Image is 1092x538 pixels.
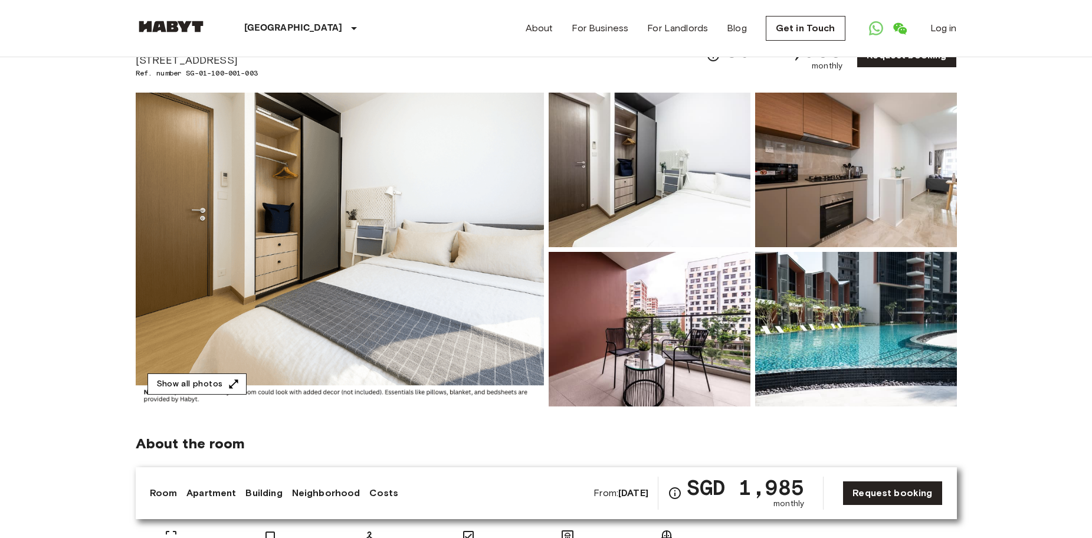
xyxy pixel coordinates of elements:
[930,21,957,35] a: Log in
[136,93,544,406] img: Marketing picture of unit SG-01-100-001-003
[549,93,750,247] img: Picture of unit SG-01-100-001-003
[755,252,957,406] img: Picture of unit SG-01-100-001-003
[755,93,957,247] img: Picture of unit SG-01-100-001-003
[136,435,957,452] span: About the room
[147,373,247,395] button: Show all photos
[812,60,842,72] span: monthly
[526,21,553,35] a: About
[864,17,888,40] a: Open WhatsApp
[136,53,302,68] span: [STREET_ADDRESS]
[150,486,178,500] a: Room
[136,21,206,32] img: Habyt
[727,21,747,35] a: Blog
[618,487,648,498] b: [DATE]
[549,252,750,406] img: Picture of unit SG-01-100-001-003
[766,16,845,41] a: Get in Touch
[572,21,628,35] a: For Business
[245,486,282,500] a: Building
[593,487,648,500] span: From:
[292,486,360,500] a: Neighborhood
[888,17,911,40] a: Open WeChat
[725,39,842,60] span: SGD 1,985
[369,486,398,500] a: Costs
[842,481,942,506] a: Request booking
[136,68,302,78] span: Ref. number SG-01-100-001-003
[647,21,708,35] a: For Landlords
[668,486,682,500] svg: Check cost overview for full price breakdown. Please note that discounts apply to new joiners onl...
[773,498,804,510] span: monthly
[186,486,236,500] a: Apartment
[244,21,343,35] p: [GEOGRAPHIC_DATA]
[687,477,804,498] span: SGD 1,985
